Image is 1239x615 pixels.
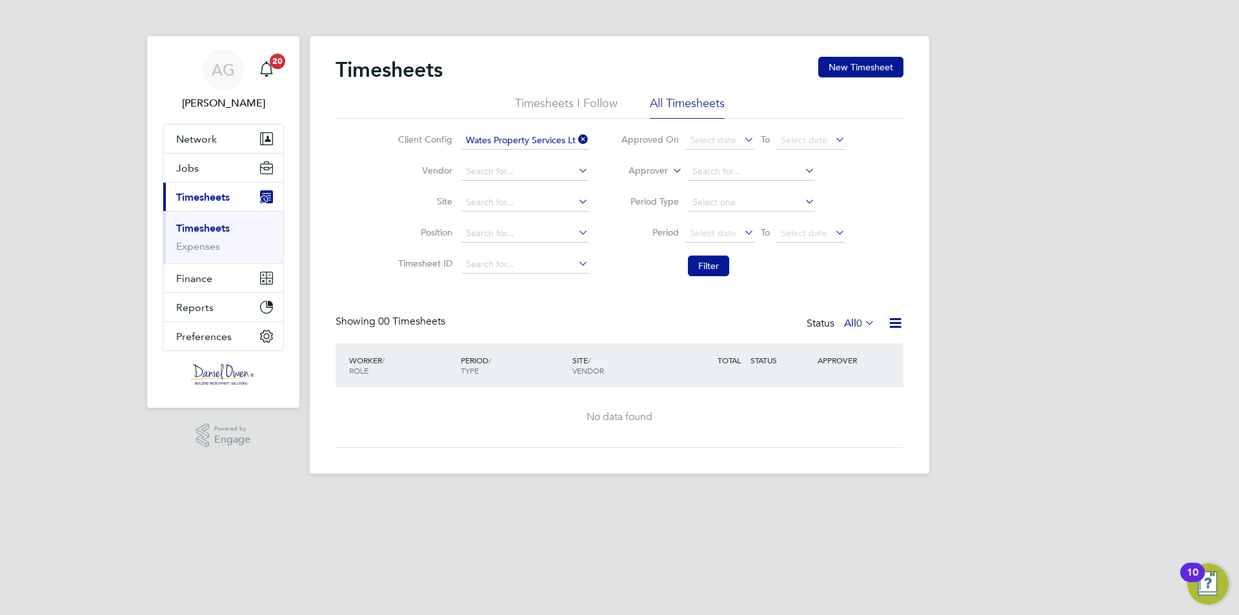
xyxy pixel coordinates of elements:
li: All Timesheets [650,96,725,119]
span: Select date [690,134,736,146]
input: Search for... [461,225,589,243]
div: Showing [336,315,448,328]
button: Finance [163,264,283,292]
span: TYPE [461,365,479,376]
span: TOTAL [718,355,741,365]
a: AG[PERSON_NAME] [163,49,284,111]
a: 20 [254,49,279,90]
a: Powered byEngage [196,423,251,448]
span: Powered by [214,423,250,434]
nav: Main navigation [147,36,299,408]
button: Filter [688,256,729,276]
button: New Timesheet [818,57,903,77]
span: Engage [214,434,250,445]
span: 20 [270,54,285,69]
input: Search for... [461,163,589,181]
div: No data found [348,410,891,424]
input: Select one [688,194,815,212]
span: AG [212,61,235,78]
span: / [382,355,385,365]
span: Preferences [176,330,232,343]
button: Timesheets [163,183,283,211]
span: Select date [781,227,827,239]
span: / [588,355,590,365]
span: / [489,355,491,365]
a: Expenses [176,240,220,252]
div: PERIOD [458,348,569,382]
div: STATUS [747,348,814,372]
a: Timesheets [176,222,230,234]
div: SITE [569,348,681,382]
span: 0 [856,317,862,330]
input: Search for... [461,132,589,150]
span: 00 Timesheets [378,315,445,328]
button: Network [163,125,283,153]
span: Timesheets [176,191,230,203]
label: All [844,317,875,330]
a: Go to home page [163,364,284,385]
button: Preferences [163,322,283,350]
span: Network [176,133,217,145]
label: Vendor [394,165,452,176]
input: Search for... [688,163,815,181]
li: Timesheets I Follow [515,96,618,119]
span: Jobs [176,162,199,174]
button: Jobs [163,154,283,182]
div: WORKER [346,348,458,382]
span: Finance [176,272,212,285]
button: Reports [163,293,283,321]
span: To [757,131,774,148]
span: To [757,224,774,241]
div: 10 [1187,572,1198,589]
h2: Timesheets [336,57,443,83]
label: Position [394,227,452,238]
label: Timesheet ID [394,257,452,269]
input: Search for... [461,194,589,212]
label: Period Type [621,196,679,207]
label: Period [621,227,679,238]
label: Approved On [621,134,679,145]
span: ROLE [349,365,368,376]
div: APPROVER [814,348,881,372]
span: Amy Garcia [163,96,284,111]
span: Reports [176,301,214,314]
label: Site [394,196,452,207]
button: Open Resource Center, 10 new notifications [1187,563,1229,605]
span: VENDOR [572,365,604,376]
div: Timesheets [163,211,283,263]
label: Client Config [394,134,452,145]
span: Select date [690,227,736,239]
label: Approver [610,165,668,177]
img: danielowen-logo-retina.png [191,364,256,385]
div: Status [807,315,878,333]
input: Search for... [461,256,589,274]
span: Select date [781,134,827,146]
